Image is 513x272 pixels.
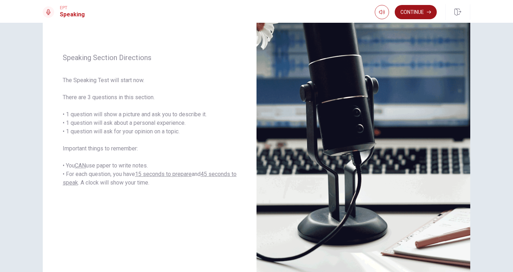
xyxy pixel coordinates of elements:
u: CAN [75,162,86,169]
button: Continue [395,5,437,19]
span: The Speaking Test will start now. There are 3 questions in this section. • 1 question will show a... [63,76,237,187]
span: Speaking Section Directions [63,53,237,62]
h1: Speaking [60,10,85,19]
u: 15 seconds to prepare [135,171,192,177]
span: EPT [60,5,85,10]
